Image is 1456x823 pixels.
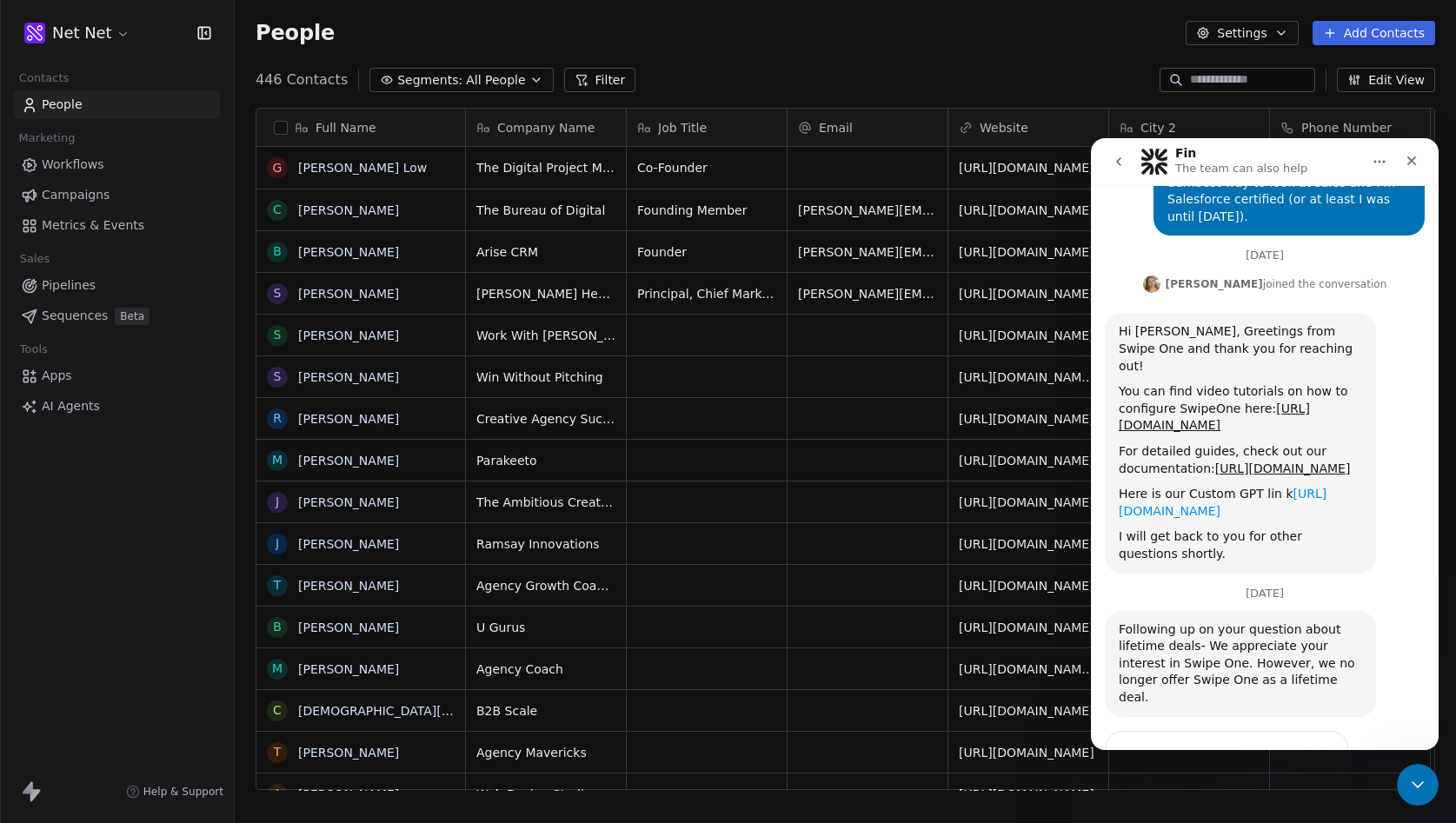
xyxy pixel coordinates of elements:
[959,203,1094,217] a: [URL][DOMAIN_NAME]
[788,109,947,146] div: Email
[12,246,57,272] span: Sales
[272,660,283,678] div: M
[637,243,776,261] span: Founder
[273,409,282,428] div: R
[798,202,937,219] span: [PERSON_NAME][EMAIL_ADDRESS][DOMAIN_NAME]
[476,619,615,636] span: U Gurus
[476,410,615,428] span: Creative Agency Success
[42,307,108,325] span: Sequences
[298,746,399,760] a: [PERSON_NAME]
[980,119,1028,136] span: Website
[1091,138,1439,750] iframe: Intercom live chat
[1397,764,1439,806] iframe: Intercom live chat
[959,662,1237,676] a: [URL][DOMAIN_NAME]; [URL][DOMAIN_NAME]
[476,494,615,511] span: The Ambitious Creatives
[12,336,55,362] span: Tools
[14,392,220,421] a: AI Agents
[42,276,96,295] span: Pipelines
[11,65,76,91] span: Contacts
[798,285,937,302] span: [PERSON_NAME][EMAIL_ADDRESS][DOMAIN_NAME]
[1270,109,1430,146] div: Phone Number
[476,285,615,302] span: [PERSON_NAME] Healthcare Marketing
[276,785,279,803] div: J
[14,150,220,179] a: Workflows
[959,370,1195,384] a: [URL][DOMAIN_NAME][PERSON_NAME]
[959,579,1094,593] a: [URL][DOMAIN_NAME]
[397,71,462,90] span: Segments:
[273,701,282,720] div: C
[42,96,83,114] span: People
[11,125,83,151] span: Marketing
[959,537,1094,551] a: [URL][DOMAIN_NAME]
[476,535,615,553] span: Ramsay Innovations
[274,284,282,302] div: S
[1140,119,1176,136] span: City 2
[1301,119,1392,136] span: Phone Number
[42,156,104,174] span: Workflows
[637,285,776,302] span: Principal, Chief Marketing Officer
[298,579,399,593] a: [PERSON_NAME]
[466,71,525,90] span: All People
[476,452,615,469] span: Parakeeto
[298,412,399,426] a: [PERSON_NAME]
[298,161,427,175] a: [PERSON_NAME] Low
[126,785,223,799] a: Help & Support
[276,534,279,553] div: J
[14,271,220,300] a: Pipelines
[298,704,537,718] a: [DEMOGRAPHIC_DATA][PERSON_NAME]
[476,786,615,803] span: Web Design Studio Accelerator
[476,702,615,720] span: B2B Scale
[298,495,399,509] a: [PERSON_NAME]
[627,109,787,146] div: Job Title
[476,577,615,594] span: Agency Growth Coaching
[476,744,615,761] span: Agency Mavericks
[298,245,399,259] a: [PERSON_NAME]
[14,362,220,390] a: Apps
[316,119,376,136] span: Full Name
[959,495,1094,509] a: [URL][DOMAIN_NAME]
[273,618,282,636] div: B
[256,20,335,46] span: People
[959,454,1094,468] a: [URL][DOMAIN_NAME]
[256,147,466,791] div: grid
[959,287,1094,301] a: [URL][DOMAIN_NAME]
[1313,21,1435,45] button: Add Contacts
[274,368,282,386] div: S
[476,660,615,678] span: Agency Coach
[42,397,100,415] span: AI Agents
[273,201,282,219] div: C
[1186,21,1298,45] button: Settings
[298,203,399,217] a: [PERSON_NAME]
[959,787,1094,801] a: [URL][DOMAIN_NAME]
[497,119,595,136] span: Company Name
[256,109,465,146] div: Full Name
[959,746,1094,760] a: [URL][DOMAIN_NAME]
[959,704,1094,718] a: [URL][DOMAIN_NAME]
[959,161,1094,175] a: [URL][DOMAIN_NAME]
[298,537,399,551] a: [PERSON_NAME]
[819,119,853,136] span: Email
[274,326,282,344] div: S
[14,302,220,330] a: SequencesBeta
[466,109,626,146] div: Company Name
[42,367,72,385] span: Apps
[14,593,334,716] div: Fin says…
[21,18,134,48] button: Net Net
[143,785,223,799] span: Help & Support
[658,119,707,136] span: Job Title
[637,202,776,219] span: Founding Member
